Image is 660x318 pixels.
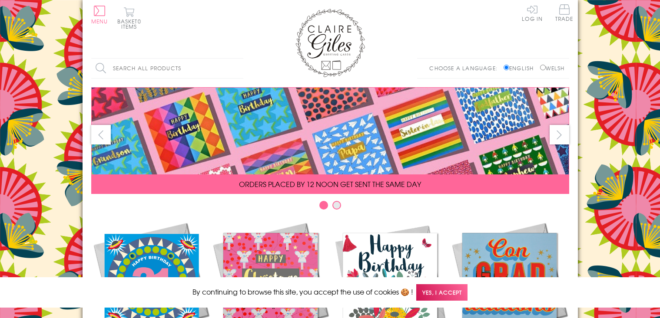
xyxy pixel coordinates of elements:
input: Search all products [91,59,243,78]
img: Claire Giles Greetings Cards [295,9,365,77]
a: Trade [555,4,574,23]
input: Search [235,59,243,78]
button: next [550,125,569,144]
button: prev [91,125,111,144]
a: Log In [522,4,543,21]
span: Menu [91,17,108,25]
span: Yes, I accept [416,284,468,301]
p: Choose a language: [429,64,502,72]
span: ORDERS PLACED BY 12 NOON GET SENT THE SAME DAY [239,179,421,189]
div: Carousel Pagination [91,200,569,214]
input: English [504,65,509,70]
button: Menu [91,6,108,24]
input: Welsh [540,65,546,70]
span: Trade [555,4,574,21]
button: Carousel Page 1 (Current Slide) [319,201,328,210]
label: Welsh [540,64,565,72]
label: English [504,64,538,72]
span: 0 items [121,17,141,30]
button: Basket0 items [117,7,141,29]
button: Carousel Page 2 [332,201,341,210]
